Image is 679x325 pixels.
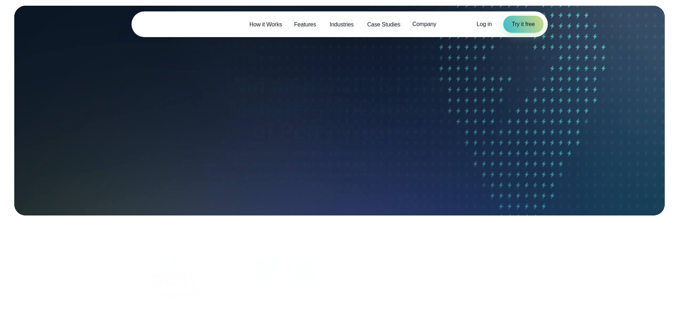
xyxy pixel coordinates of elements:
[243,17,288,32] a: How it Works
[367,20,400,29] span: Case Studies
[330,20,354,29] span: Industries
[250,20,282,29] span: How it Works
[477,20,492,29] a: Log in
[412,20,436,29] span: Company
[477,21,492,27] span: Log in
[503,16,544,33] a: Try it free
[512,20,535,29] span: Try it free
[294,20,316,29] span: Features
[361,17,406,32] a: Case Studies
